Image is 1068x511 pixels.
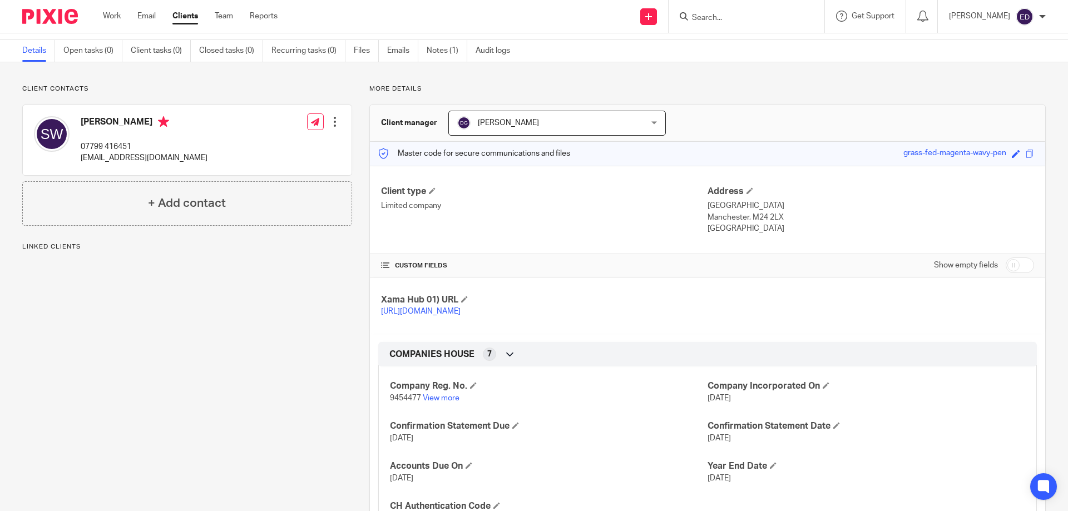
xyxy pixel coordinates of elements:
[381,294,708,306] h4: Xama Hub 01) URL
[423,394,459,402] a: View more
[708,212,1034,223] p: Manchester, M24 2LX
[390,434,413,442] span: [DATE]
[378,148,570,159] p: Master code for secure communications and files
[22,40,55,62] a: Details
[172,11,198,22] a: Clients
[476,40,518,62] a: Audit logs
[691,13,791,23] input: Search
[1016,8,1034,26] img: svg%3E
[381,261,708,270] h4: CUSTOM FIELDS
[708,434,731,442] span: [DATE]
[708,460,1025,472] h4: Year End Date
[708,200,1034,211] p: [GEOGRAPHIC_DATA]
[250,11,278,22] a: Reports
[148,195,226,212] h4: + Add contact
[369,85,1046,93] p: More details
[427,40,467,62] a: Notes (1)
[708,380,1025,392] h4: Company Incorporated On
[199,40,263,62] a: Closed tasks (0)
[708,394,731,402] span: [DATE]
[131,40,191,62] a: Client tasks (0)
[478,119,539,127] span: [PERSON_NAME]
[22,85,352,93] p: Client contacts
[158,116,169,127] i: Primary
[708,474,731,482] span: [DATE]
[381,200,708,211] p: Limited company
[22,9,78,24] img: Pixie
[81,141,207,152] p: 07799 416451
[387,40,418,62] a: Emails
[903,147,1006,160] div: grass-fed-magenta-wavy-pen
[708,420,1025,432] h4: Confirmation Statement Date
[81,152,207,163] p: [EMAIL_ADDRESS][DOMAIN_NAME]
[487,349,492,360] span: 7
[390,394,421,402] span: 9454477
[390,380,708,392] h4: Company Reg. No.
[137,11,156,22] a: Email
[81,116,207,130] h4: [PERSON_NAME]
[63,40,122,62] a: Open tasks (0)
[390,474,413,482] span: [DATE]
[708,186,1034,197] h4: Address
[390,460,708,472] h4: Accounts Due On
[389,349,474,360] span: COMPANIES HOUSE
[381,117,437,128] h3: Client manager
[390,420,708,432] h4: Confirmation Statement Due
[103,11,121,22] a: Work
[457,116,471,130] img: svg%3E
[852,12,894,20] span: Get Support
[354,40,379,62] a: Files
[934,260,998,271] label: Show empty fields
[381,307,461,315] a: [URL][DOMAIN_NAME]
[949,11,1010,22] p: [PERSON_NAME]
[22,242,352,251] p: Linked clients
[708,223,1034,234] p: [GEOGRAPHIC_DATA]
[271,40,345,62] a: Recurring tasks (0)
[381,186,708,197] h4: Client type
[215,11,233,22] a: Team
[34,116,70,152] img: svg%3E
